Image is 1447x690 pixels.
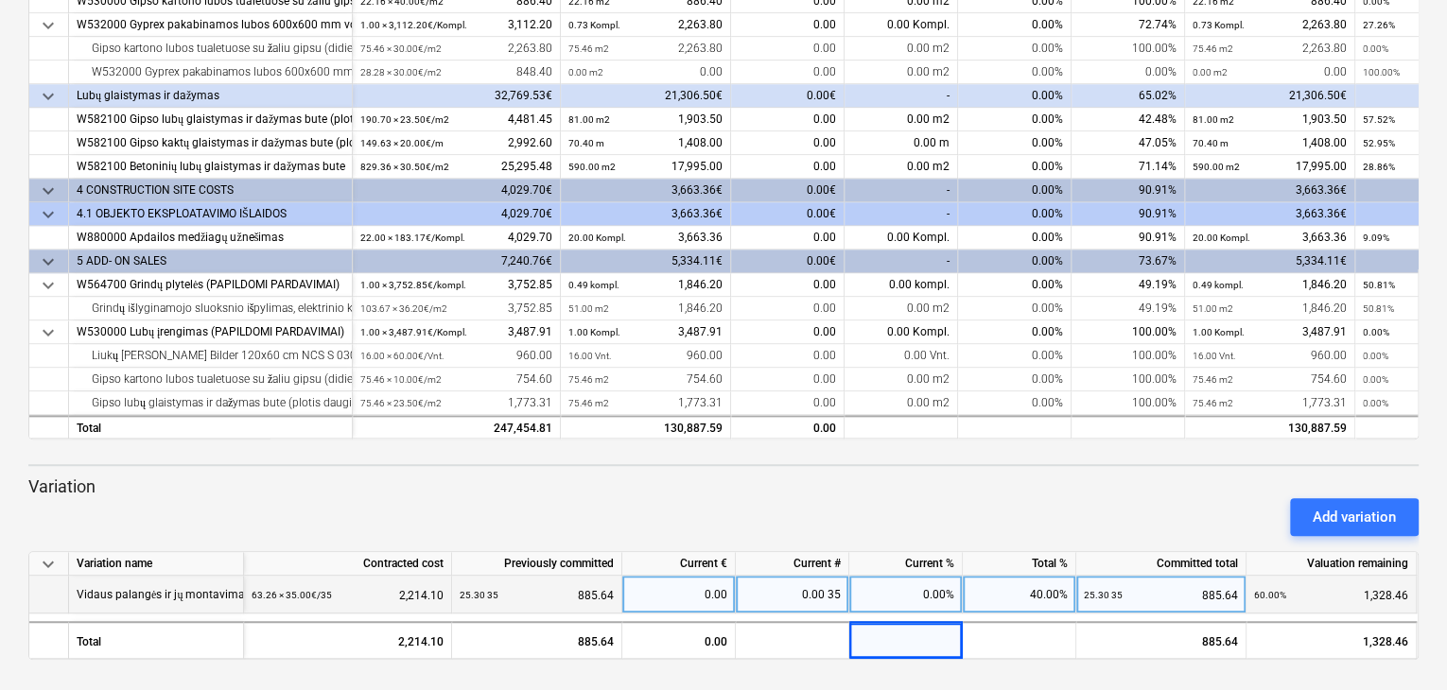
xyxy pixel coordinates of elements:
span: keyboard_arrow_down [37,553,60,576]
div: 3,663.36€ [1185,179,1355,202]
div: 0.00 m2 [845,37,958,60]
div: 90.91% [1072,202,1185,226]
div: 0.00 [731,155,845,179]
div: 4,029.70€ [353,179,561,202]
div: 0.00% [958,60,1072,84]
div: Current # [736,552,849,576]
span: keyboard_arrow_down [37,14,60,37]
div: 0.00 [568,60,723,84]
small: 100.00% [1363,67,1400,78]
div: Previously committed [452,552,622,576]
div: 0.00% [958,202,1072,226]
div: 40.00% [963,576,1076,613]
div: 1,846.20 [1193,297,1347,320]
span: keyboard_arrow_down [37,203,60,226]
div: 0.00 [731,320,845,344]
div: 42.48% [1072,108,1185,131]
small: 0.49 kompl. [568,280,619,290]
div: 754.60 [360,368,552,391]
small: 0.49 kompl. [1193,280,1244,290]
small: 190.70 × 23.50€ / m2 [360,114,449,125]
div: W530000 Lubų įrengimas (PAPILDOMI PARDAVIMAI) [77,320,344,344]
div: 0.00% [958,368,1072,391]
div: 17,995.00 [1193,155,1347,179]
div: 90.91% [1072,226,1185,250]
small: 16.00 × 60.00€ / Vnt. [360,351,444,361]
div: 21,306.50€ [1185,84,1355,108]
div: Gipso lubų glaistymas ir dažymas bute (plotis daugiau nei 800 mm) [77,391,344,415]
small: 0.00% [1363,327,1389,337]
div: 0.00 m2 [845,368,958,391]
div: 0.00 m2 [845,155,958,179]
small: 1.00 × 3,752.85€ / kompl. [360,280,466,290]
small: 70.40 m [1193,138,1229,148]
div: Contracted cost [244,552,452,576]
div: 3,487.91 [1193,320,1347,344]
small: 149.63 × 20.00€ / m [360,138,444,148]
small: 75.46 × 23.50€ / m2 [360,398,442,408]
div: 2,263.80 [568,13,723,37]
div: 0.00 [731,368,845,391]
div: 4,029.70€ [353,202,561,226]
div: 3,487.91 [568,320,723,344]
small: 9.09% [1363,233,1389,243]
div: 0.00% [958,344,1072,368]
small: 1.00 Kompl. [1193,327,1245,337]
div: 3,752.85 [360,297,552,320]
div: 47.05% [1072,131,1185,155]
small: 1.00 × 3,112.20€ / Kompl. [360,20,467,30]
div: 4,029.70 [360,226,552,250]
div: 754.60 [1193,368,1347,391]
small: 16.00 Vnt. [1193,351,1235,361]
small: 75.46 m2 [1193,398,1233,408]
div: 49.19% [1072,273,1185,297]
span: keyboard_arrow_down [37,180,60,202]
div: 0.00% [958,108,1072,131]
div: Committed total [1076,552,1247,576]
div: 0.00% [1072,60,1185,84]
div: 5 ADD- ON SALES [77,250,344,273]
div: 1,773.31 [568,391,723,415]
div: 0.00 [731,391,845,415]
small: 1.00 × 3,487.91€ / Kompl. [360,327,467,337]
div: 0.00 [731,297,845,320]
div: 0.00 kompl. [845,273,958,297]
small: 27.26% [1363,20,1395,30]
small: 25.30 35 [460,590,498,600]
small: 50.81% [1363,280,1395,290]
div: 0.00% [958,273,1072,297]
div: 0.00 m2 [845,391,958,415]
div: Total [69,415,353,439]
div: 2,992.60 [360,131,552,155]
div: - [845,84,958,108]
small: 28.86% [1363,162,1395,172]
div: Total % [963,552,1076,576]
small: 51.00 m2 [568,303,609,314]
div: Liukų [PERSON_NAME] Bilder 120x60 cm NCS S 0300-N įrengimas gipso kartono lubose [77,344,344,368]
div: 130,887.59 [568,417,723,440]
div: 2,214.10 [244,621,452,659]
span: keyboard_arrow_down [37,321,60,344]
small: 75.46 m2 [568,43,609,54]
div: 848.40 [360,60,552,84]
button: Add variation [1290,498,1419,536]
div: 0.00 m2 [845,108,958,131]
div: 0.00 [731,37,845,60]
small: 103.67 × 36.20€ / m2 [360,303,447,314]
span: keyboard_arrow_down [37,274,60,297]
div: 0.00 m2 [845,60,958,84]
div: 3,663.36€ [561,202,731,226]
small: 0.00% [1363,43,1388,54]
small: 0.73 Kompl. [1193,20,1245,30]
div: 885.64 [452,621,622,659]
span: keyboard_arrow_down [37,85,60,108]
div: 0.00 Kompl. [845,320,958,344]
div: 1,903.50 [568,108,723,131]
div: 0.00€ [731,250,845,273]
div: 4,481.45 [360,108,552,131]
small: 75.46 m2 [568,398,609,408]
div: 0.00% [958,250,1072,273]
div: Vidaus palangės ir jų montavimas [77,576,251,612]
div: 0.00 m2 [845,297,958,320]
div: 0.00% [958,297,1072,320]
